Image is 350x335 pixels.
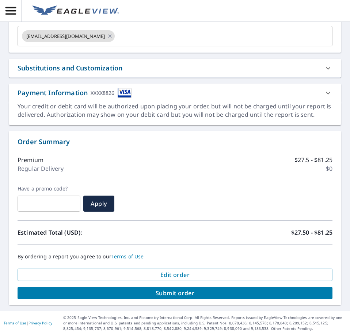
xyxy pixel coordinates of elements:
button: Edit order [18,269,332,281]
p: By ordering a report you agree to our [18,253,332,260]
div: Substitutions and Customization [9,59,341,77]
img: cardImage [118,88,132,98]
p: Estimated Total (USD): [18,228,175,237]
button: Apply [83,196,114,212]
button: Submit order [18,287,332,299]
a: Privacy Policy [28,320,52,326]
span: Edit order [23,271,327,279]
p: | [4,321,52,325]
img: EV Logo [33,5,119,16]
div: XXXX8826 [91,88,114,98]
p: $27.5 - $81.25 [294,155,332,164]
p: Premium [18,155,43,164]
span: Apply [89,200,109,208]
p: Order Summary [18,137,332,147]
a: Terms of Use [111,253,144,260]
span: [EMAIL_ADDRESS][DOMAIN_NAME] [22,33,109,40]
span: Submit order [23,289,327,297]
div: Payment InformationXXXX8826cardImage [9,84,341,102]
div: Substitutions and Customization [18,63,122,73]
label: Have a promo code? [18,185,80,192]
a: EV Logo [28,1,123,21]
div: Your credit or debit card will be authorized upon placing your order, but will not be charged unt... [18,102,332,119]
a: Terms of Use [4,320,26,326]
p: © 2025 Eagle View Technologies, Inc. and Pictometry International Corp. All Rights Reserved. Repo... [63,315,346,331]
div: Payment Information [18,88,132,98]
p: $0 [326,164,332,173]
p: $27.50 - $81.25 [291,228,332,237]
div: [EMAIL_ADDRESS][DOMAIN_NAME] [22,30,115,42]
p: Regular Delivery [18,164,64,173]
